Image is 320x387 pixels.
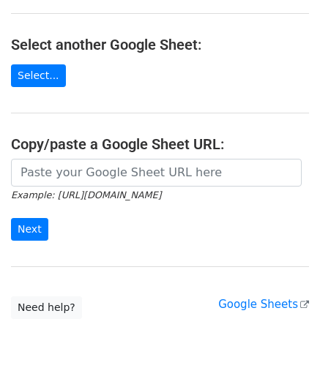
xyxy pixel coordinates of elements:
[11,296,82,319] a: Need help?
[11,36,309,53] h4: Select another Google Sheet:
[11,218,48,241] input: Next
[218,298,309,311] a: Google Sheets
[11,159,302,187] input: Paste your Google Sheet URL here
[11,189,161,200] small: Example: [URL][DOMAIN_NAME]
[11,64,66,87] a: Select...
[11,135,309,153] h4: Copy/paste a Google Sheet URL:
